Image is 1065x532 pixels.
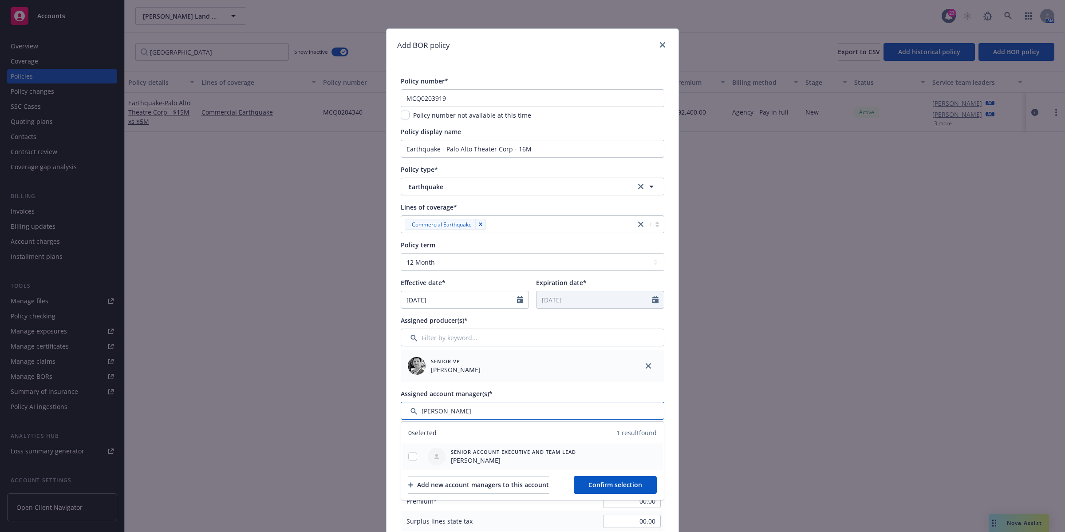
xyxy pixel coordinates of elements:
[536,278,587,287] span: Expiration date*
[401,278,446,287] span: Effective date*
[406,497,437,505] span: Premium
[616,428,657,437] span: 1 result found
[603,515,661,528] input: 0.00
[643,361,654,371] a: close
[401,389,493,398] span: Assigned account manager(s)*
[397,40,450,51] h1: Add BOR policy
[401,178,664,195] button: Earthquakeclear selection
[408,220,472,229] span: Commercial Earthquake
[401,402,664,420] input: Filter by keyword...
[588,480,642,489] span: Confirm selection
[401,165,438,174] span: Policy type*
[408,182,622,191] span: Earthquake
[451,448,576,456] span: Senior Account Executive and Team Lead
[401,291,517,308] input: MM/DD/YYYY
[413,111,531,119] span: Policy number not available at this time
[657,40,668,50] a: close
[431,357,481,365] span: Senior VP
[574,476,657,494] button: Confirm selection
[408,428,437,437] span: 0 selected
[401,316,468,325] span: Assigned producer(s)*
[475,219,486,230] div: Remove [object Object]
[401,241,435,249] span: Policy term
[635,219,646,230] a: close
[401,127,461,136] span: Policy display name
[652,296,659,303] svg: Calendar
[406,517,473,525] span: Surplus lines state tax
[401,329,664,346] input: Filter by keyword...
[431,365,481,374] span: [PERSON_NAME]
[408,476,549,494] button: Add new account managers to this account
[412,220,472,229] span: Commercial Earthquake
[451,456,576,465] span: [PERSON_NAME]
[401,77,448,85] span: Policy number*
[635,181,646,192] a: clear selection
[408,357,426,375] img: employee photo
[536,291,652,308] input: MM/DD/YYYY
[603,495,661,508] input: 0.00
[401,203,457,211] span: Lines of coverage*
[517,296,523,303] svg: Calendar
